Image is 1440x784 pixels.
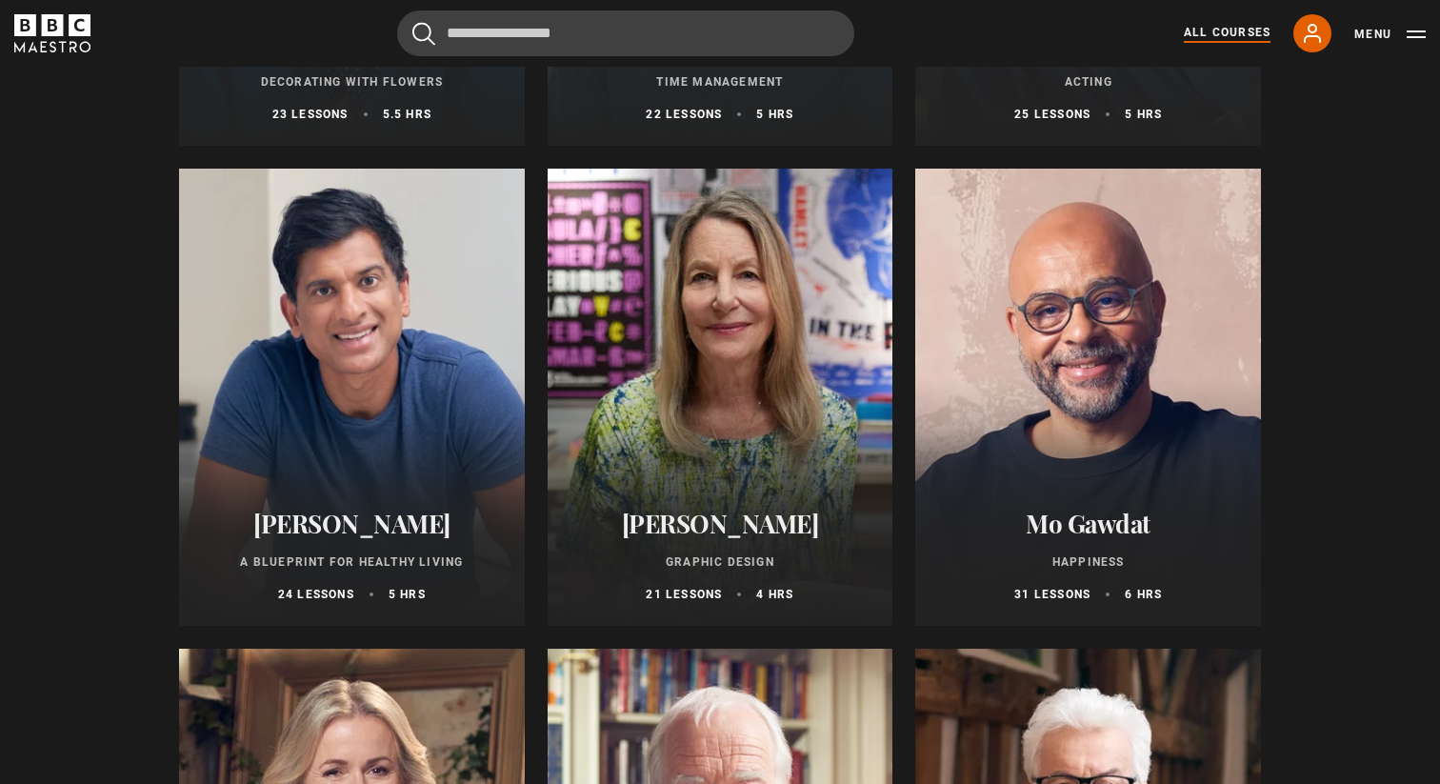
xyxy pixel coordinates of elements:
a: [PERSON_NAME] A Blueprint for Healthy Living 24 lessons 5 hrs [179,169,525,626]
button: Toggle navigation [1354,25,1426,44]
h2: [PERSON_NAME] [202,509,502,538]
p: Decorating With Flowers [202,73,502,90]
a: Mo Gawdat Happiness 31 lessons 6 hrs [915,169,1261,626]
p: 5 hrs [1125,106,1162,123]
input: Search [397,10,854,56]
a: [PERSON_NAME] Graphic Design 21 lessons 4 hrs [548,169,893,626]
p: 6 hrs [1125,586,1162,603]
h2: Mo Gawdat [938,509,1238,538]
p: Time Management [570,73,870,90]
p: 4 hrs [756,586,793,603]
svg: BBC Maestro [14,14,90,52]
a: All Courses [1184,24,1270,43]
p: 22 lessons [646,106,722,123]
p: 21 lessons [646,586,722,603]
button: Submit the search query [412,22,435,46]
p: 31 lessons [1014,586,1090,603]
p: 23 lessons [272,106,349,123]
p: 24 lessons [278,586,354,603]
p: Happiness [938,553,1238,571]
p: 25 lessons [1014,106,1090,123]
h2: [PERSON_NAME] [570,509,870,538]
p: 5.5 hrs [383,106,431,123]
p: A Blueprint for Healthy Living [202,553,502,571]
p: 5 hrs [756,106,793,123]
p: Graphic Design [570,553,870,571]
p: Acting [938,73,1238,90]
p: 5 hrs [389,586,426,603]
